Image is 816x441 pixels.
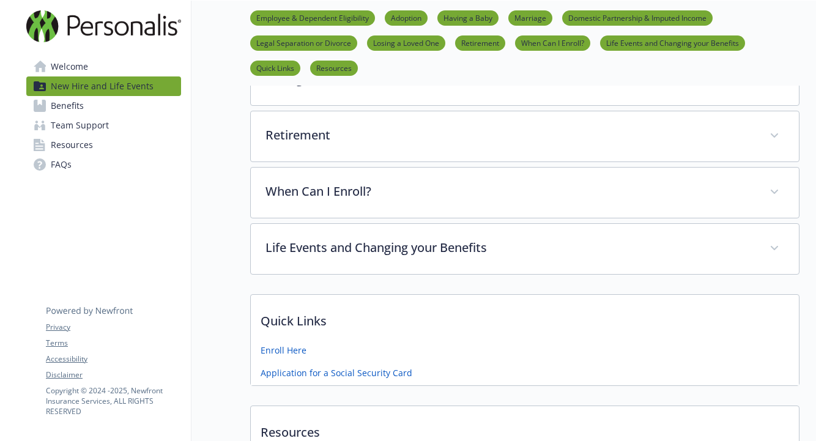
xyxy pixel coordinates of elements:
a: Accessibility [46,354,180,365]
p: When Can I Enroll? [265,182,755,201]
a: Employee & Dependent Eligibility [250,12,375,23]
span: Resources [51,135,93,155]
a: Life Events and Changing your Benefits [600,37,745,48]
div: Life Events and Changing your Benefits [251,224,799,274]
a: FAQs [26,155,181,174]
a: Benefits [26,96,181,116]
a: Terms [46,338,180,349]
a: Marriage [508,12,552,23]
a: Domestic Partnership & Imputed Income [562,12,713,23]
p: Retirement [265,126,755,144]
a: New Hire and Life Events [26,76,181,96]
span: New Hire and Life Events [51,76,154,96]
a: Privacy [46,322,180,333]
a: When Can I Enroll? [515,37,590,48]
a: Enroll Here [261,344,306,357]
a: Losing a Loved One [367,37,445,48]
p: Quick Links [251,295,799,340]
a: Welcome [26,57,181,76]
a: Application for a Social Security Card [261,366,412,379]
a: Legal Separation or Divorce [250,37,357,48]
a: Resources [26,135,181,155]
span: Team Support [51,116,109,135]
span: FAQs [51,155,72,174]
a: Disclaimer [46,369,180,380]
a: Resources [310,62,358,73]
p: Copyright © 2024 - 2025 , Newfront Insurance Services, ALL RIGHTS RESERVED [46,385,180,417]
span: Benefits [51,96,84,116]
span: Welcome [51,57,88,76]
a: Team Support [26,116,181,135]
a: Adoption [385,12,428,23]
a: Retirement [455,37,505,48]
p: Life Events and Changing your Benefits [265,239,755,257]
a: Having a Baby [437,12,499,23]
div: When Can I Enroll? [251,168,799,218]
div: Retirement [251,111,799,161]
a: Quick Links [250,62,300,73]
